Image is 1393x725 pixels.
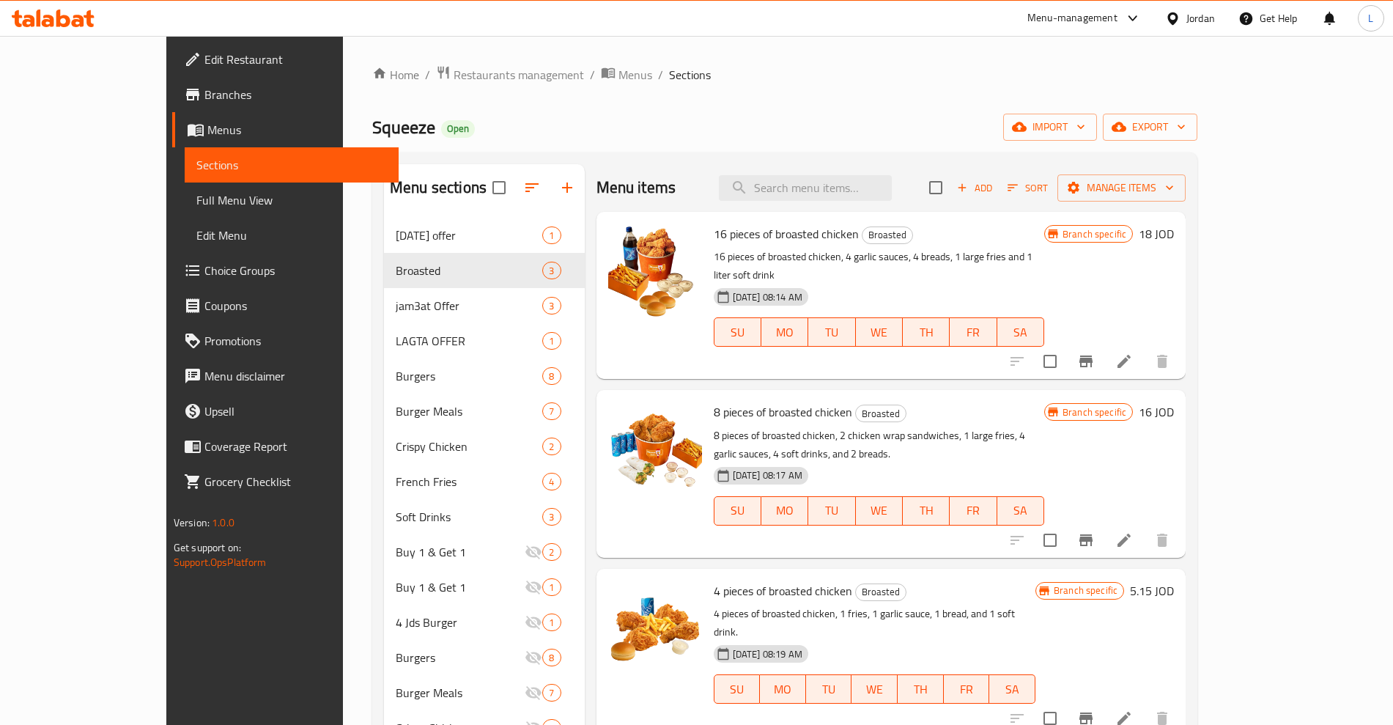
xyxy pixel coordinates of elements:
[172,394,399,429] a: Upsell
[1008,180,1048,196] span: Sort
[950,679,984,700] span: FR
[862,500,897,521] span: WE
[543,264,560,278] span: 3
[950,496,997,526] button: FR
[543,229,560,243] span: 1
[956,322,991,343] span: FR
[172,429,399,464] a: Coverage Report
[1003,114,1097,141] button: import
[542,332,561,350] div: items
[204,51,387,68] span: Edit Restaurant
[714,317,761,347] button: SU
[196,191,387,209] span: Full Menu View
[714,674,761,704] button: SU
[542,227,561,244] div: items
[185,218,399,253] a: Edit Menu
[1145,523,1180,558] button: delete
[525,684,542,702] svg: Inactive section
[396,227,542,244] span: [DATE] offer
[766,679,800,700] span: MO
[384,253,585,288] div: Broasted3
[1048,584,1123,597] span: Branch specific
[543,334,560,348] span: 1
[543,545,560,559] span: 2
[384,218,585,253] div: [DATE] offer1
[396,367,542,385] span: Burgers
[1139,224,1174,244] h6: 18 JOD
[944,674,990,704] button: FR
[196,156,387,174] span: Sections
[814,500,849,521] span: TU
[396,402,542,420] span: Burger Meals
[384,534,585,570] div: Buy 1 & Get 12
[951,177,998,199] button: Add
[542,684,561,702] div: items
[384,640,585,675] div: Burgers8
[761,496,808,526] button: MO
[542,262,561,279] div: items
[808,317,855,347] button: TU
[543,405,560,419] span: 7
[955,180,994,196] span: Add
[384,570,585,605] div: Buy 1 & Get 11
[372,65,1197,84] nav: breadcrumb
[1130,581,1174,601] h6: 5.15 JOD
[542,473,561,490] div: items
[396,684,525,702] span: Burger Meals
[767,322,802,343] span: MO
[542,649,561,666] div: items
[384,464,585,499] div: French Fries4
[396,227,542,244] div: Labor Day offer
[1115,531,1133,549] a: Edit menu item
[601,65,652,84] a: Menus
[1069,179,1174,197] span: Manage items
[384,288,585,323] div: jam3at Offer3
[855,584,906,601] div: Broasted
[719,175,892,201] input: search
[720,322,755,343] span: SU
[384,394,585,429] div: Burger Meals7
[185,183,399,218] a: Full Menu View
[1186,10,1215,26] div: Jordan
[806,674,852,704] button: TU
[543,440,560,454] span: 2
[1139,402,1174,422] h6: 16 JOD
[727,647,808,661] span: [DATE] 08:19 AM
[396,297,542,314] div: jam3at Offer
[1057,405,1132,419] span: Branch specific
[998,177,1057,199] span: Sort items
[1027,10,1117,27] div: Menu-management
[204,438,387,455] span: Coverage Report
[525,614,542,631] svg: Inactive section
[542,614,561,631] div: items
[174,553,267,572] a: Support.OpsPlatform
[1003,500,1038,521] span: SA
[1004,177,1052,199] button: Sort
[714,580,852,602] span: 4 pieces of broasted chicken
[920,172,951,203] span: Select section
[808,496,855,526] button: TU
[396,649,525,666] span: Burgers
[396,438,542,455] div: Crispy Chicken
[862,227,913,244] div: Broasted
[727,468,808,482] span: [DATE] 08:17 AM
[997,317,1044,347] button: SA
[396,614,525,631] span: 4 Jds Burger
[396,262,542,279] div: Broasted
[543,369,560,383] span: 8
[720,500,755,521] span: SU
[384,675,585,710] div: Burger Meals7
[542,402,561,420] div: items
[714,496,761,526] button: SU
[1057,174,1186,202] button: Manage items
[760,674,806,704] button: MO
[767,500,802,521] span: MO
[1115,118,1186,136] span: export
[543,651,560,665] span: 8
[542,543,561,561] div: items
[172,464,399,499] a: Grocery Checklist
